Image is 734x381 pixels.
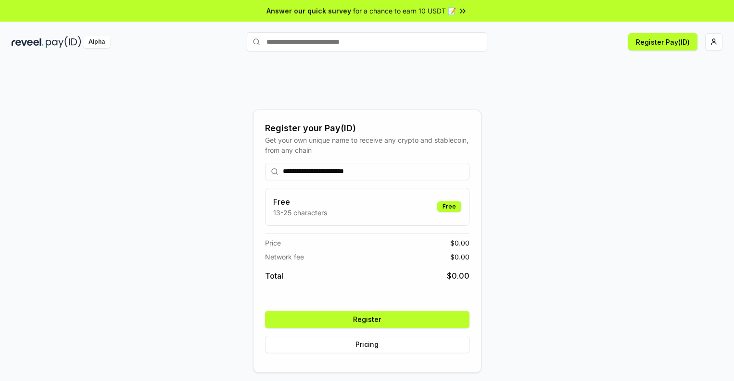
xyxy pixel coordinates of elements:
[353,6,456,16] span: for a chance to earn 10 USDT 📝
[273,196,327,208] h3: Free
[265,270,283,282] span: Total
[265,122,469,135] div: Register your Pay(ID)
[450,252,469,262] span: $ 0.00
[265,135,469,155] div: Get your own unique name to receive any crypto and stablecoin, from any chain
[273,208,327,218] p: 13-25 characters
[450,238,469,248] span: $ 0.00
[265,252,304,262] span: Network fee
[12,36,44,48] img: reveel_dark
[265,238,281,248] span: Price
[447,270,469,282] span: $ 0.00
[83,36,110,48] div: Alpha
[437,201,461,212] div: Free
[266,6,351,16] span: Answer our quick survey
[46,36,81,48] img: pay_id
[265,336,469,353] button: Pricing
[628,33,697,50] button: Register Pay(ID)
[265,311,469,328] button: Register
